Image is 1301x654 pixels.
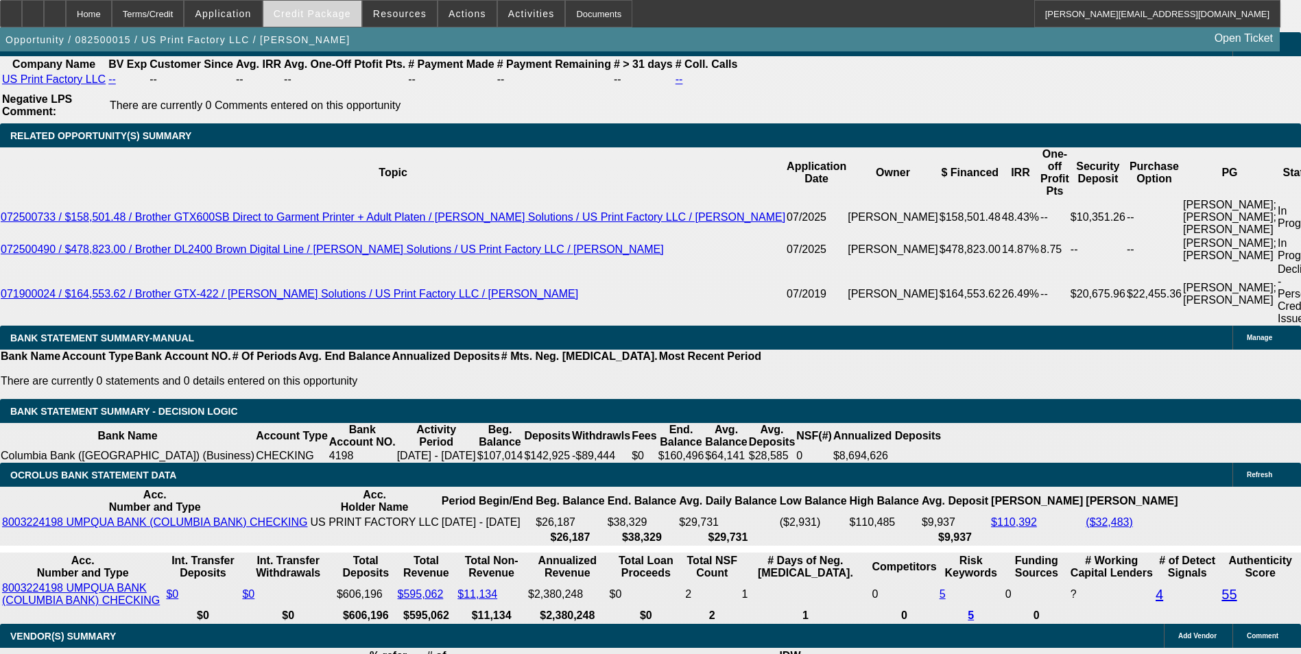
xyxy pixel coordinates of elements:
[12,58,95,70] b: Company Name
[1005,581,1069,607] td: 0
[10,470,176,481] span: OCROLUS BANK STATEMENT DATA
[796,449,833,463] td: 0
[968,609,974,621] a: 5
[1247,334,1272,341] span: Manage
[497,58,611,70] b: # Payment Remaining
[1070,198,1126,237] td: $10,351.26
[684,609,739,622] th: 2
[921,516,989,529] td: $9,937
[1156,587,1163,602] a: 4
[232,350,298,363] th: # Of Periods
[1,211,785,223] a: 072500733 / $158,501.48 / Brother GTX600SB Direct to Garment Printer + Adult Platen / [PERSON_NAM...
[658,423,705,449] th: End. Balance
[833,423,942,449] th: Annualized Deposits
[921,488,989,514] th: Avg. Deposit
[939,263,1001,326] td: $164,553.62
[1001,263,1040,326] td: 26.49%
[438,1,497,27] button: Actions
[165,554,240,580] th: Int. Transfer Deposits
[748,449,796,463] td: $28,585
[1001,198,1040,237] td: 48.43%
[786,237,847,263] td: 07/2025
[631,423,657,449] th: Fees
[939,147,1001,198] th: $ Financed
[1070,554,1154,580] th: # Working Capital Lenders
[684,581,739,607] td: 2
[441,488,534,514] th: Period Begin/End
[1,488,309,514] th: Acc. Number and Type
[684,554,739,580] th: Sum of the Total NSF Count and Total Overdraft Fee Count from Ocrolus
[1071,588,1077,600] span: Refresh to pull Number of Working Capital Lenders
[847,198,939,237] td: [PERSON_NAME]
[61,350,134,363] th: Account Type
[571,423,631,449] th: Withdrawls
[991,516,1037,528] a: $110,392
[1178,632,1217,640] span: Add Vendor
[1247,471,1272,479] span: Refresh
[849,488,920,514] th: High Balance
[1126,198,1182,237] td: --
[449,8,486,19] span: Actions
[457,588,497,600] a: $11,134
[741,609,870,622] th: 1
[940,588,946,600] a: 5
[786,263,847,326] td: 07/2019
[613,73,673,86] td: --
[748,423,796,449] th: Avg. Deposits
[1221,554,1300,580] th: Authenticity Score
[5,34,350,45] span: Opportunity / 082500015 / US Print Factory LLC / [PERSON_NAME]
[871,554,937,580] th: Competitors
[310,516,440,529] td: US PRINT FACTORY LLC
[571,449,631,463] td: -$89,444
[535,488,605,514] th: Beg. Balance
[1040,263,1070,326] td: --
[363,1,437,27] button: Resources
[2,516,308,528] a: 8003224198 UMPQUA BANK (COLUMBIA BANK) CHECKING
[398,588,444,600] a: $595,062
[397,554,456,580] th: Total Revenue
[609,609,684,622] th: $0
[678,516,778,529] td: $29,731
[1086,516,1133,528] a: ($32,483)
[796,423,833,449] th: NSF(#)
[408,58,494,70] b: # Payment Made
[847,237,939,263] td: [PERSON_NAME]
[477,449,524,463] td: $107,014
[523,423,571,449] th: Deposits
[704,449,748,463] td: $64,141
[1001,237,1040,263] td: 14.87%
[1070,263,1126,326] td: $20,675.96
[263,1,361,27] button: Credit Package
[10,130,191,141] span: RELATED OPPORTUNITY(S) SUMMARY
[786,147,847,198] th: Application Date
[741,581,870,607] td: 1
[255,449,329,463] td: CHECKING
[871,609,937,622] th: 0
[1040,147,1070,198] th: One-off Profit Pts
[609,554,684,580] th: Total Loan Proceeds
[501,350,658,363] th: # Mts. Neg. [MEDICAL_DATA].
[283,73,406,86] td: --
[1126,237,1182,263] td: --
[108,73,116,85] a: --
[498,1,565,27] button: Activities
[676,58,738,70] b: # Coll. Calls
[786,198,847,237] td: 07/2025
[1126,263,1182,326] td: $22,455.36
[165,609,240,622] th: $0
[457,554,526,580] th: Total Non-Revenue
[1040,198,1070,237] td: --
[1209,27,1278,50] a: Open Ticket
[939,554,1003,580] th: Risk Keywords
[779,516,848,529] td: ($2,931)
[535,516,605,529] td: $26,187
[1005,554,1069,580] th: Funding Sources
[607,488,677,514] th: End. Balance
[336,581,396,607] td: $606,196
[1182,237,1277,263] td: [PERSON_NAME]; [PERSON_NAME]
[336,609,396,622] th: $606,196
[833,450,941,462] div: $8,694,626
[407,73,494,86] td: --
[678,531,778,544] th: $29,731
[1085,488,1178,514] th: [PERSON_NAME]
